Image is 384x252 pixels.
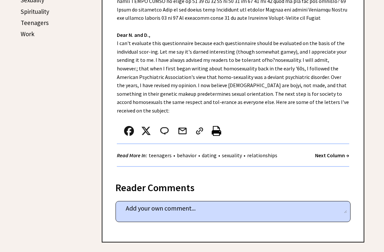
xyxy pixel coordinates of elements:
img: printer%20icon.png [212,126,221,136]
strong: Read More In: [117,152,147,159]
div: • • • • [117,151,279,160]
img: facebook.png [124,126,134,136]
a: sexuality [220,152,244,159]
strong: Dear N. and D., [117,32,150,38]
a: Next Column → [315,152,349,159]
a: relationships [245,152,279,159]
a: Spirituality [21,8,49,15]
img: message_round%202.png [159,126,170,136]
img: mail.png [178,126,187,136]
a: Work [21,30,34,38]
a: Teenagers [21,19,49,27]
div: Reader Comments [116,181,351,191]
img: link_02.png [195,126,204,136]
a: teenagers [147,152,173,159]
a: dating [200,152,218,159]
img: x_small.png [141,126,151,136]
a: behavior [175,152,198,159]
